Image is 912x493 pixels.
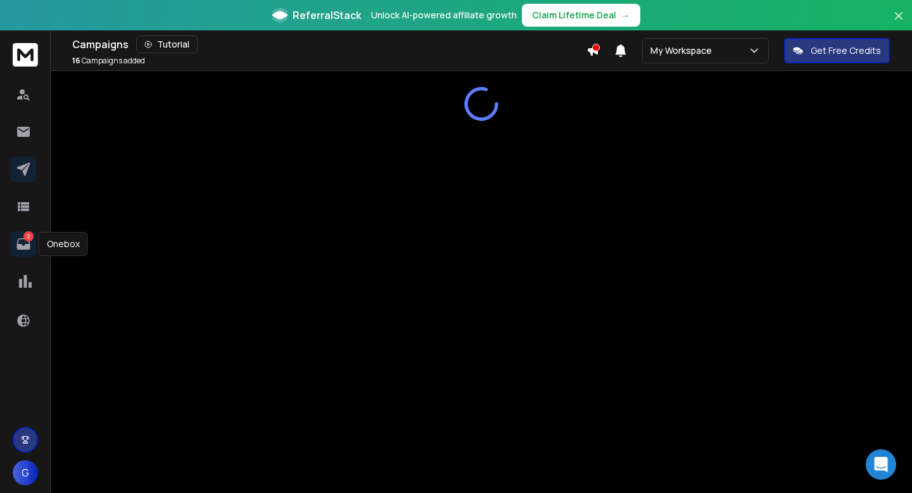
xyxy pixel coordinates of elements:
button: Claim Lifetime Deal→ [522,4,640,27]
p: Campaigns added [72,56,145,66]
div: Onebox [39,232,88,256]
p: My Workspace [650,44,717,57]
button: Close banner [890,8,907,38]
div: Campaigns [72,35,586,53]
p: Get Free Credits [811,44,881,57]
button: G [13,460,38,485]
div: Open Intercom Messenger [866,449,896,480]
p: Unlock AI-powered affiliate growth [371,9,517,22]
a: 2 [11,231,36,257]
span: → [621,9,630,22]
span: 16 [72,55,80,66]
button: Get Free Credits [784,38,890,63]
p: 2 [23,231,34,241]
button: Tutorial [136,35,198,53]
span: ReferralStack [293,8,361,23]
